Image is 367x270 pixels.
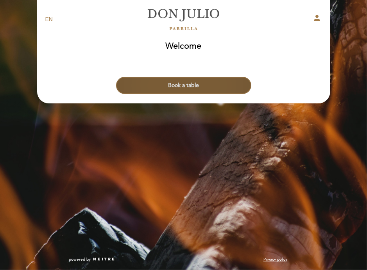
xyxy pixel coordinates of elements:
span: powered by [69,257,91,262]
i: person [313,13,322,23]
a: powered by [69,257,115,262]
button: person [313,13,322,25]
a: Privacy policy [263,257,287,262]
button: Book a table [116,77,251,94]
h1: Welcome [166,42,202,51]
a: [PERSON_NAME] [135,9,233,30]
img: MEITRE [93,258,115,261]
